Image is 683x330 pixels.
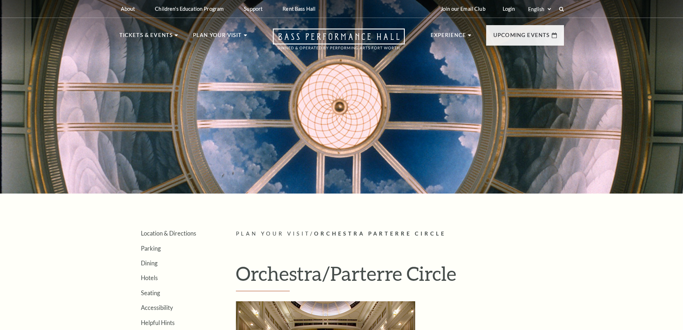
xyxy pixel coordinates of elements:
span: Plan Your Visit [236,231,310,237]
p: Experience [431,31,466,44]
a: Helpful Hints [141,319,175,326]
p: Tickets & Events [119,31,173,44]
a: Accessibility [141,304,173,311]
p: / [236,229,564,238]
p: Rent Bass Hall [283,6,316,12]
p: Plan Your Visit [193,31,242,44]
p: Support [244,6,262,12]
p: Upcoming Events [493,31,550,44]
p: Children's Education Program [155,6,224,12]
a: Parking [141,245,161,252]
a: Hotels [141,274,158,281]
a: Seating [141,289,160,296]
p: About [121,6,135,12]
select: Select: [527,6,552,13]
a: Dining [141,260,157,266]
span: Orchestra Parterre Circle [314,231,446,237]
h1: Orchestra/Parterre Circle [236,262,564,291]
a: Location & Directions [141,230,196,237]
